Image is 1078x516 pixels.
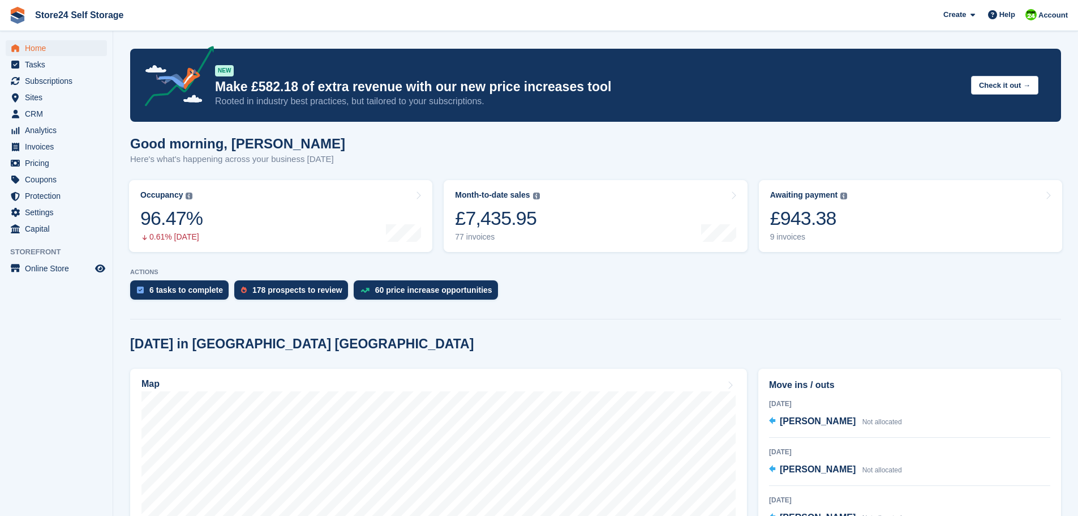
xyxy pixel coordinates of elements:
[840,193,847,199] img: icon-info-grey-7440780725fd019a000dd9b08b2336e03edf1995a4989e88bcd33f0948082b44.svg
[6,155,107,171] a: menu
[1025,9,1037,20] img: Robert Sears
[25,139,93,155] span: Invoices
[770,232,848,242] div: 9 invoices
[141,379,160,389] h2: Map
[25,155,93,171] span: Pricing
[234,280,354,305] a: 178 prospects to review
[6,204,107,220] a: menu
[6,106,107,122] a: menu
[862,466,902,474] span: Not allocated
[215,65,234,76] div: NEW
[130,136,345,151] h1: Good morning, [PERSON_NAME]
[215,79,962,95] p: Make £582.18 of extra revenue with our new price increases tool
[149,285,223,295] div: 6 tasks to complete
[6,172,107,187] a: menu
[1038,10,1068,21] span: Account
[6,40,107,56] a: menu
[769,447,1050,457] div: [DATE]
[140,207,203,230] div: 96.47%
[25,221,93,237] span: Capital
[6,57,107,73] a: menu
[137,287,144,293] img: task-75834270c22a3079a89374b754ae025e5fb1db73e45f91037f5363f120a921f8.svg
[533,193,540,199] img: icon-info-grey-7440780725fd019a000dd9b08b2336e03edf1995a4989e88bcd33f0948082b44.svg
[25,73,93,89] span: Subscriptions
[862,418,902,426] span: Not allocated
[769,399,1050,409] div: [DATE]
[6,261,107,276] a: menu
[6,139,107,155] a: menu
[780,464,856,474] span: [PERSON_NAME]
[25,122,93,138] span: Analytics
[25,172,93,187] span: Coupons
[354,280,504,305] a: 60 price increase opportunities
[140,190,183,200] div: Occupancy
[455,207,539,230] div: £7,435.95
[9,7,26,24] img: stora-icon-8386f47178a22dfd0bd8f6a31ec36ba5ce8667c1dd55bd0f319d3a0aa187defe.svg
[780,416,856,426] span: [PERSON_NAME]
[360,288,370,293] img: price_increase_opportunities-93ffe204e8149a01c8c9dc8f82e8f89637d9d84a8eef4429ea346261dce0b2c0.svg
[770,190,838,200] div: Awaiting payment
[375,285,492,295] div: 60 price increase opportunities
[25,89,93,105] span: Sites
[6,73,107,89] a: menu
[943,9,966,20] span: Create
[6,89,107,105] a: menu
[25,57,93,73] span: Tasks
[6,122,107,138] a: menu
[971,76,1038,95] button: Check it out →
[769,463,902,477] a: [PERSON_NAME] Not allocated
[140,232,203,242] div: 0.61% [DATE]
[769,495,1050,505] div: [DATE]
[25,106,93,122] span: CRM
[10,246,113,258] span: Storefront
[25,204,93,220] span: Settings
[186,193,192,199] img: icon-info-grey-7440780725fd019a000dd9b08b2336e03edf1995a4989e88bcd33f0948082b44.svg
[25,188,93,204] span: Protection
[130,153,345,166] p: Here's what's happening across your business [DATE]
[759,180,1062,252] a: Awaiting payment £943.38 9 invoices
[769,378,1050,392] h2: Move ins / outs
[252,285,342,295] div: 178 prospects to review
[455,232,539,242] div: 77 invoices
[130,336,474,352] h2: [DATE] in [GEOGRAPHIC_DATA] [GEOGRAPHIC_DATA]
[25,261,93,276] span: Online Store
[130,280,234,305] a: 6 tasks to complete
[769,415,902,429] a: [PERSON_NAME] Not allocated
[770,207,848,230] div: £943.38
[25,40,93,56] span: Home
[130,268,1061,276] p: ACTIONS
[135,46,214,110] img: price-adjustments-announcement-icon-8257ccfd72463d97f412b2fc003d46551f7dbcb40ab6d574587a9cd5c0d94...
[31,6,128,24] a: Store24 Self Storage
[129,180,432,252] a: Occupancy 96.47% 0.61% [DATE]
[444,180,747,252] a: Month-to-date sales £7,435.95 77 invoices
[6,221,107,237] a: menu
[215,95,962,108] p: Rooted in industry best practices, but tailored to your subscriptions.
[6,188,107,204] a: menu
[93,262,107,275] a: Preview store
[455,190,530,200] div: Month-to-date sales
[999,9,1015,20] span: Help
[241,287,247,293] img: prospect-51fa495bee0391a8d652442698ab0144808aea92771e9ea1ae160a38d050c398.svg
